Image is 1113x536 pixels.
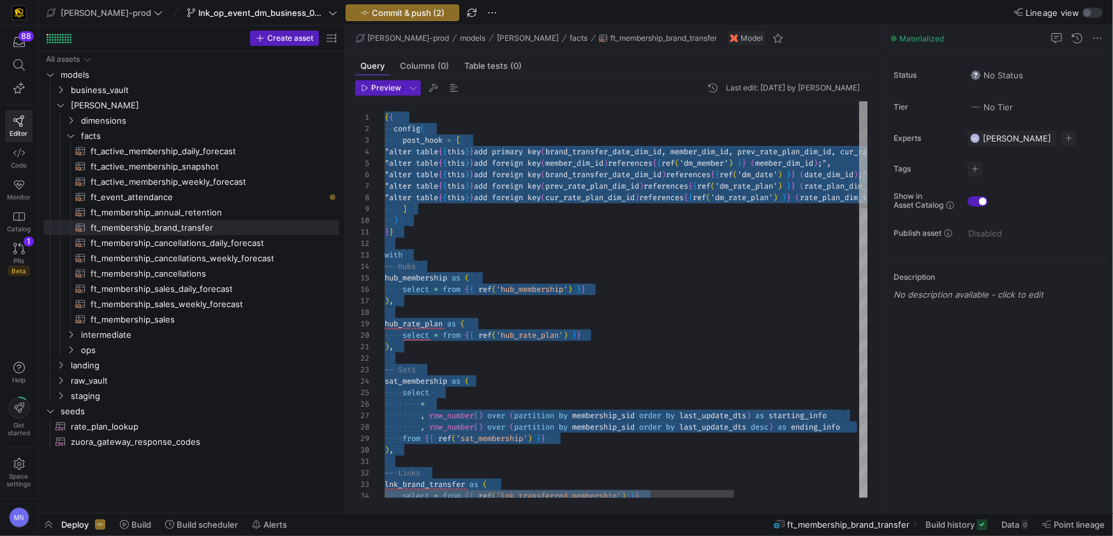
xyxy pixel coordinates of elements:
[91,297,325,312] span: ft_membership_sales_weekly_forecast​​​​​​​​​​
[1001,519,1019,530] span: Data
[474,158,541,168] span: add foreign key
[91,236,325,250] span: ft_membership_cancellations_daily_forecast​​​​​​​​​​
[494,31,562,46] button: [PERSON_NAME]
[635,192,639,203] span: )
[355,307,369,318] div: 18
[968,99,1016,115] button: No tierNo Tier
[402,330,429,340] span: select
[688,181,693,191] span: {
[5,2,33,24] a: https://storage.googleapis.com/y42-prod-data-exchange/images/uAsz27BndGEK0hZWDFeOjoxA7jCwgK9jE472...
[43,296,339,312] div: Press SPACE to select this row.
[177,519,238,530] span: Build scheduler
[91,266,325,281] span: ft_membership_cancellations​​​​​​​​​​
[567,31,591,46] button: facts
[91,175,325,189] span: ft_active_membership_weekly_forecast​​​​​​​​​​
[385,112,389,122] span: {
[545,158,603,168] span: member_dim_id
[778,170,782,180] span: )
[563,330,568,340] span: )
[91,190,325,205] span: ft_event_attendance​​​​​​​​​​
[385,296,389,306] span: )
[858,170,871,180] span: ;",
[385,181,438,191] span: "alter table
[639,192,684,203] span: references
[71,83,337,98] span: business_vault
[726,83,860,92] div: Last edit: [DATE] by [PERSON_NAME]
[250,31,319,46] button: Create asset
[389,227,394,237] span: }
[800,192,871,203] span: rate_plan_dim_id
[899,34,944,43] span: Materialized
[818,158,831,168] span: ;",
[711,170,715,180] span: {
[894,273,1108,282] p: Description
[456,135,461,145] span: [
[8,421,30,437] span: Get started
[688,192,693,203] span: {
[346,4,459,21] button: Commit & push (2)
[71,373,337,388] span: raw_vault
[385,158,438,168] span: "alter table
[719,170,733,180] span: ref
[541,181,545,191] span: (
[355,295,369,307] div: 17
[71,98,337,113] span: [PERSON_NAME]
[447,135,452,145] span: =
[971,70,981,80] img: No status
[639,181,644,191] span: )
[679,158,728,168] span: 'dm_member'
[894,134,957,143] span: Experts
[355,226,369,238] div: 11
[693,181,697,191] span: {
[596,31,720,46] button: ft_membership_brand_transfer
[81,343,337,358] span: ops
[43,143,339,159] a: ft_active_membership_daily_forecast​​​​​​​​​​
[438,147,443,157] span: {
[385,250,402,260] span: with
[402,204,407,214] span: ]
[360,62,385,70] span: Query
[91,159,325,174] span: ft_active_membership_snapshot​​​​​​​​​​
[61,68,337,82] span: models
[43,159,339,174] div: Press SPACE to select this row.
[5,110,33,142] a: Editor
[443,181,447,191] span: {
[971,102,981,112] img: No tier
[447,158,465,168] span: this
[715,170,719,180] span: {
[443,158,447,168] span: {
[43,143,339,159] div: Press SPACE to select this row.
[968,67,1026,83] button: No statusNo Status
[715,181,778,191] span: 'dm_rate_plan'
[5,392,33,442] button: Getstarted
[478,330,492,340] span: ref
[246,514,293,535] button: Alerts
[730,34,738,42] img: undefined
[541,170,545,180] span: (
[541,158,545,168] span: (
[159,514,244,535] button: Build scheduler
[577,284,581,294] span: }
[737,170,778,180] span: 'dm_date'
[786,170,791,180] span: }
[355,249,369,261] div: 13
[355,157,369,169] div: 5
[43,82,339,98] div: Press SPACE to select this row.
[996,514,1034,535] button: Data0
[81,129,337,143] span: facts
[385,170,438,180] span: "alter table
[438,181,443,191] span: {
[385,227,389,237] span: }
[496,284,568,294] span: 'hub_membership'
[43,52,339,67] div: Press SPACE to select this row.
[469,284,474,294] span: {
[1022,519,1028,530] div: 0
[371,83,401,92] span: Preview
[894,103,957,112] span: Tier
[465,170,469,180] span: }
[43,250,339,266] div: Press SPACE to select this row.
[438,62,449,70] span: (0)
[43,266,339,281] div: Press SPACE to select this row.
[43,296,339,312] a: ft_membership_sales_weekly_forecast​​​​​​​​​​
[572,330,577,340] span: }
